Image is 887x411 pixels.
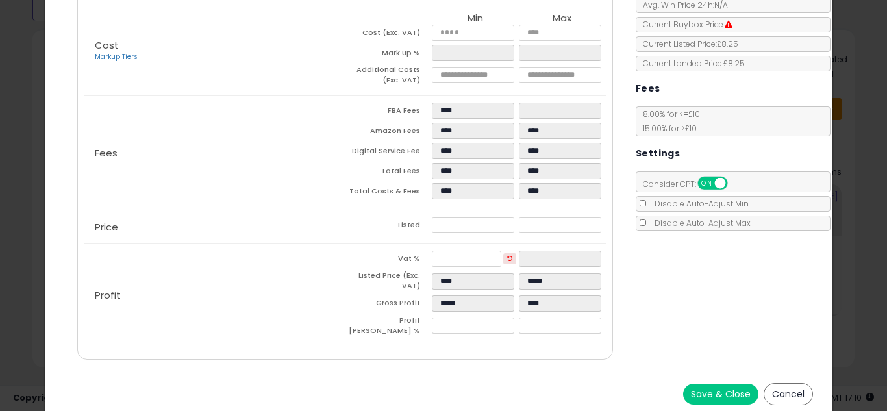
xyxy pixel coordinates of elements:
p: Profit [84,290,345,301]
td: Vat % [345,251,432,271]
span: Current Landed Price: £8.25 [636,58,745,69]
td: Additional Costs (Exc. VAT) [345,65,432,89]
span: Consider CPT: [636,179,745,190]
th: Max [519,13,606,25]
span: Disable Auto-Adjust Min [648,198,749,209]
a: Markup Tiers [95,52,138,62]
td: Profit [PERSON_NAME] % [345,316,432,340]
span: OFF [725,178,746,189]
i: Suppressed Buy Box [725,21,732,29]
td: Total Costs & Fees [345,183,432,203]
h5: Settings [636,145,680,162]
td: Total Fees [345,163,432,183]
span: Current Listed Price: £8.25 [636,38,738,49]
td: Amazon Fees [345,123,432,143]
td: Digital Service Fee [345,143,432,163]
td: Cost (Exc. VAT) [345,25,432,45]
span: ON [699,178,715,189]
button: Save & Close [683,384,758,405]
td: Gross Profit [345,295,432,316]
button: Cancel [764,383,813,405]
p: Price [84,222,345,232]
td: Listed [345,217,432,237]
span: Disable Auto-Adjust Max [648,218,751,229]
td: Listed Price (Exc. VAT) [345,271,432,295]
td: FBA Fees [345,103,432,123]
span: Current Buybox Price: [636,19,732,30]
span: 15.00 % for > £10 [636,123,697,134]
p: Fees [84,148,345,158]
p: Cost [84,40,345,62]
h5: Fees [636,81,660,97]
td: Mark up % [345,45,432,65]
th: Min [432,13,519,25]
span: 8.00 % for <= £10 [636,108,700,134]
